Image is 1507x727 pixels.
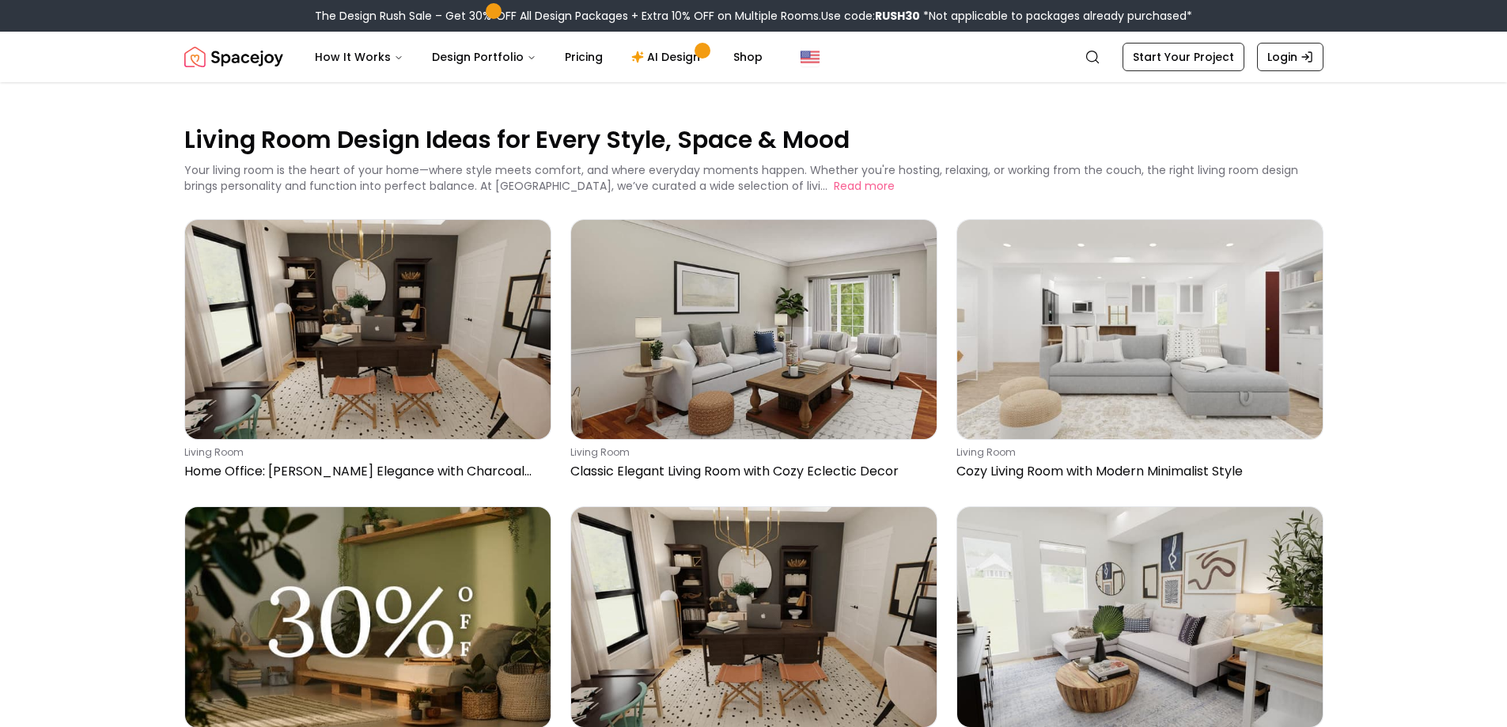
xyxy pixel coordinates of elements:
img: Home Office: Modern Elegant with Charcoal Accents [571,507,937,726]
a: Spacejoy [184,41,283,73]
nav: Global [184,32,1323,82]
img: United States [801,47,820,66]
div: The Design Rush Sale – Get 30% OFF All Design Packages + Extra 10% OFF on Multiple Rooms. [315,8,1192,24]
a: Shop [721,41,775,73]
button: Read more [834,178,895,194]
span: *Not applicable to packages already purchased* [920,8,1192,24]
b: RUSH30 [875,8,920,24]
p: living room [184,446,545,459]
span: Use code: [821,8,920,24]
a: Login [1257,43,1323,71]
p: Classic Elegant Living Room with Cozy Eclectic Decor [570,462,931,481]
a: Home Office: Moody Elegance with Charcoal Accentsliving roomHome Office: [PERSON_NAME] Elegance w... [184,219,551,487]
button: Design Portfolio [419,41,549,73]
a: AI Design [619,41,718,73]
img: Home Office: Moody Elegance with Charcoal Accents [185,220,551,439]
a: Classic Elegant Living Room with Cozy Eclectic Decorliving roomClassic Elegant Living Room with C... [570,219,937,487]
p: Home Office: [PERSON_NAME] Elegance with Charcoal Accents [184,462,545,481]
img: Basement Living Room: Modern Boho with Gallery Wall [957,507,1323,726]
a: Pricing [552,41,615,73]
p: Your living room is the heart of your home—where style meets comfort, and where everyday moments ... [184,162,1298,194]
nav: Main [302,41,775,73]
img: Cozy Living Room with Modern Minimalist Style [957,220,1323,439]
p: living room [570,446,931,459]
img: Get 30% OFF All Design Packages [185,507,551,727]
p: Cozy Living Room with Modern Minimalist Style [956,462,1317,481]
img: Classic Elegant Living Room with Cozy Eclectic Decor [571,220,937,439]
button: How It Works [302,41,416,73]
a: Cozy Living Room with Modern Minimalist Styleliving roomCozy Living Room with Modern Minimalist S... [956,219,1323,487]
img: Spacejoy Logo [184,41,283,73]
p: Living Room Design Ideas for Every Style, Space & Mood [184,123,1323,156]
p: living room [956,446,1317,459]
a: Start Your Project [1123,43,1244,71]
